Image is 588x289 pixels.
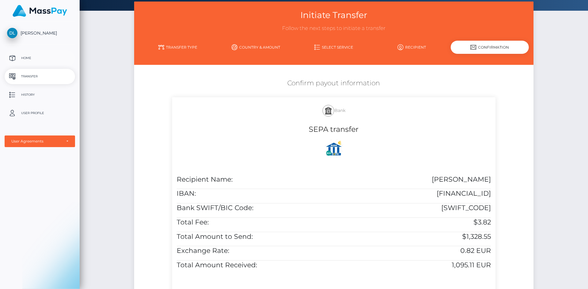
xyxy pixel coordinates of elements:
[7,54,73,63] p: Home
[177,218,329,227] h5: Total Fee:
[177,189,329,198] h5: IBAN:
[5,69,75,84] a: Transfer
[295,42,373,53] a: Select Service
[338,246,491,256] h5: 0.82 EUR
[324,139,344,158] img: Z
[7,72,73,81] p: Transfer
[217,42,295,53] a: Country & Amount
[11,139,62,144] div: User Agreements
[373,42,451,53] a: Recipient
[5,106,75,121] a: User Profile
[7,109,73,118] p: User Profile
[177,232,329,242] h5: Total Amount to Send:
[7,90,73,99] p: History
[177,261,329,270] h5: Total Amount Received:
[338,261,491,270] h5: 1,095.11 EUR
[139,25,529,32] h3: Follow the next steps to initiate a transfer
[338,175,491,184] h5: [PERSON_NAME]
[139,79,529,88] h5: Confirm payout information
[139,42,217,53] a: Transfer Type
[177,175,329,184] h5: Recipient Name:
[5,50,75,66] a: Home
[177,246,329,256] h5: Exchange Rate:
[338,232,491,242] h5: $1,328.55
[13,5,67,17] img: MassPay
[338,189,491,198] h5: [FINANCIAL_ID]
[177,203,329,213] h5: Bank SWIFT/BIC Code:
[451,41,529,54] div: Confirmation
[5,87,75,102] a: History
[139,9,529,21] h3: Initiate Transfer
[177,102,491,120] h5: Bank
[338,203,491,213] h5: [SWIFT_CODE]
[5,135,75,147] button: User Agreements
[177,124,491,135] h4: SEPA transfer
[325,107,332,114] img: bank.svg
[5,30,75,36] span: [PERSON_NAME]
[338,218,491,227] h5: $3.82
